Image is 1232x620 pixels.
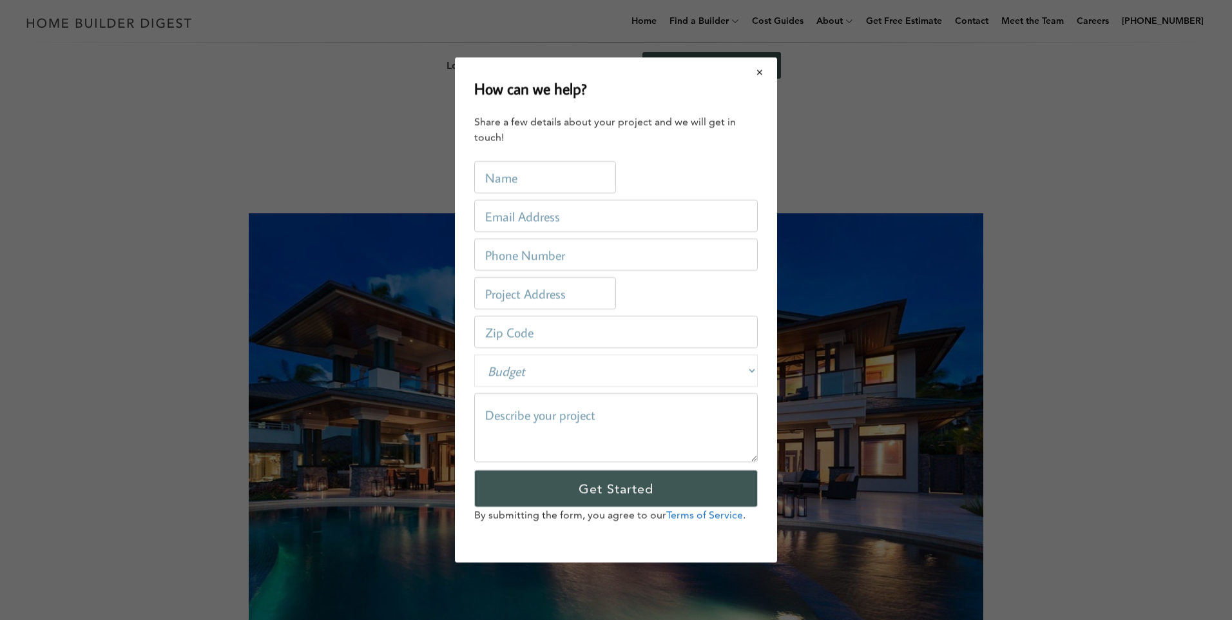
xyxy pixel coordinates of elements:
[474,507,758,523] p: By submitting the form, you agree to our .
[474,316,758,348] input: Zip Code
[474,114,758,145] div: Share a few details about your project and we will get in touch!
[743,59,777,86] button: Close modal
[985,527,1217,605] iframe: Drift Widget Chat Controller
[474,238,758,271] input: Phone Number
[474,161,616,193] input: Name
[474,470,758,507] input: Get Started
[474,77,587,100] h2: How can we help?
[666,509,743,521] a: Terms of Service
[474,200,758,232] input: Email Address
[474,277,616,309] input: Project Address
